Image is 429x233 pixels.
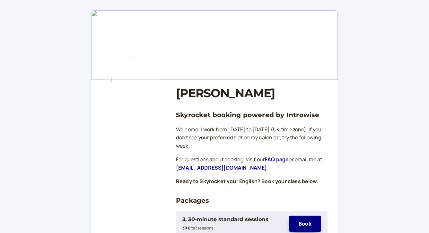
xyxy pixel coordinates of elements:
[265,156,289,163] a: FAQ page
[289,216,321,232] button: Book
[182,215,268,224] div: 3, 30-minute standard sessions
[176,86,328,100] h1: [PERSON_NAME]
[176,178,319,185] strong: Ready to Skyrocket your English? Book your class below.
[176,110,328,120] h3: Skyrocket booking powered by Introwise
[182,225,214,231] small: for 3 session s
[176,155,328,172] p: For questions about booking, visit our or email me at:
[182,215,283,232] div: 3, 30-minute standard sessions39 €for3sessions
[176,195,328,206] h3: Packages
[182,225,190,231] b: 39 €
[176,126,328,151] p: Welcome! I work from [DATE] to [DATE] (UK time zone). If you don't see your preferred slot on my ...
[176,164,267,171] a: [EMAIL_ADDRESS][DOMAIN_NAME]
